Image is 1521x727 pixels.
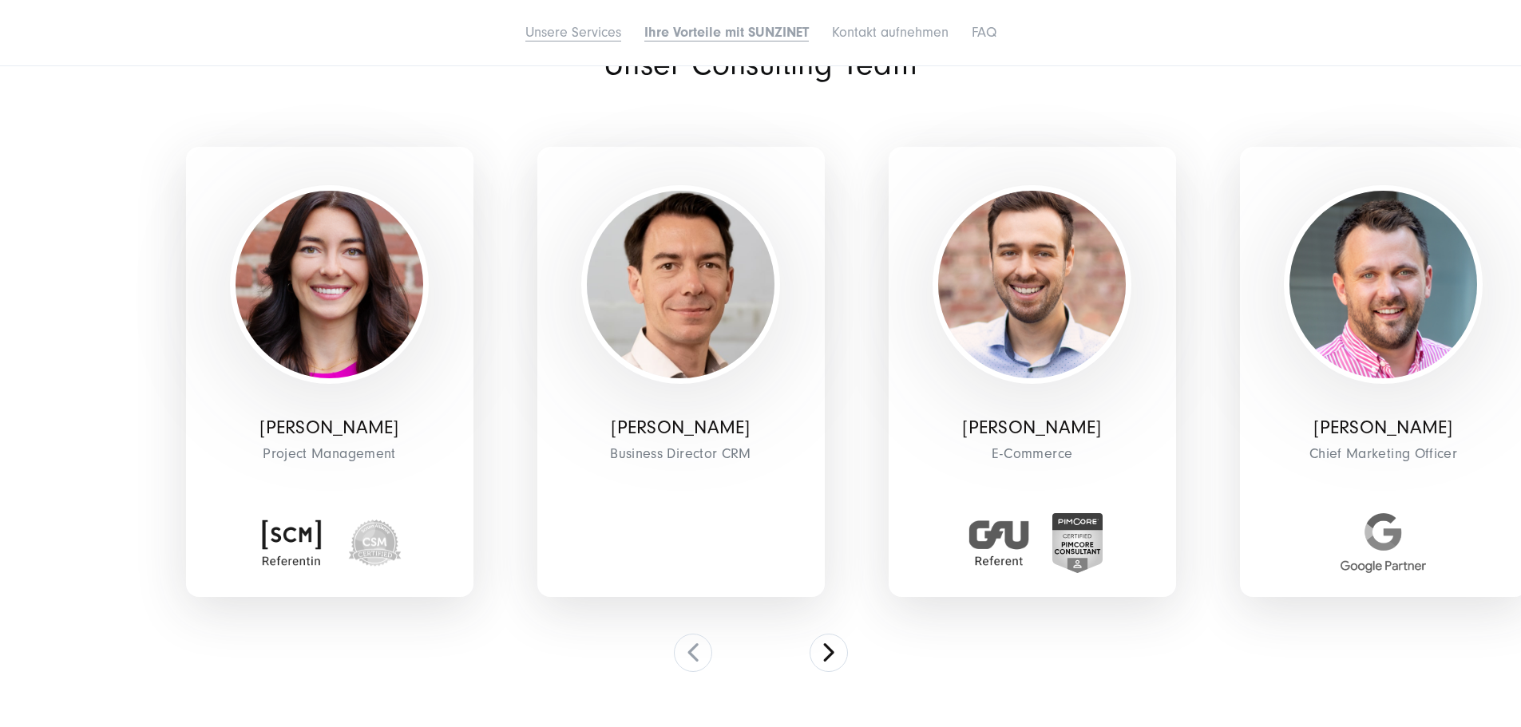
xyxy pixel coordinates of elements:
[198,417,461,440] p: [PERSON_NAME]
[1289,191,1477,378] img: Daniel Palm - CMO & Business Director Digital Marketing - Full-service digital agentur SUNZINET
[402,49,1120,80] h2: Unser Consulting Team
[1252,417,1515,440] p: [PERSON_NAME]
[901,417,1164,440] p: [PERSON_NAME]
[198,441,461,466] span: Project Management
[972,24,996,41] a: FAQ
[549,417,813,440] p: [PERSON_NAME]
[549,441,813,466] span: Business Director CRM
[236,191,423,378] img: Alina Looß - Project Management - Digitalagentur SUNZINET
[961,513,1036,573] img: GFU Referent
[644,24,809,41] a: Ihre Vorteile mit SUNZINET
[525,24,621,41] a: Unsere Services
[345,513,405,573] img: seal-csm
[587,191,774,378] img: Christoph-Eschweiler-550x550
[938,191,1126,378] img: Daniel Keller - Knowledge Lead E-Commerce - SUNZINET
[832,24,949,41] a: Kontakt aufnehmen
[1252,441,1515,466] span: Chief Marketing Officer
[1052,513,1103,573] img: Zertifiziert Pimcore Berater:in - E-commerce Agentur SUNZINET
[1341,513,1425,573] img: Google Partner Agentur - Digitalagentur für Digital Marketing und Strategie SUNZINET
[901,441,1164,466] span: E-Commerce
[254,513,329,573] img: SCM Referentin Badge Digitalagentur SUNZINET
